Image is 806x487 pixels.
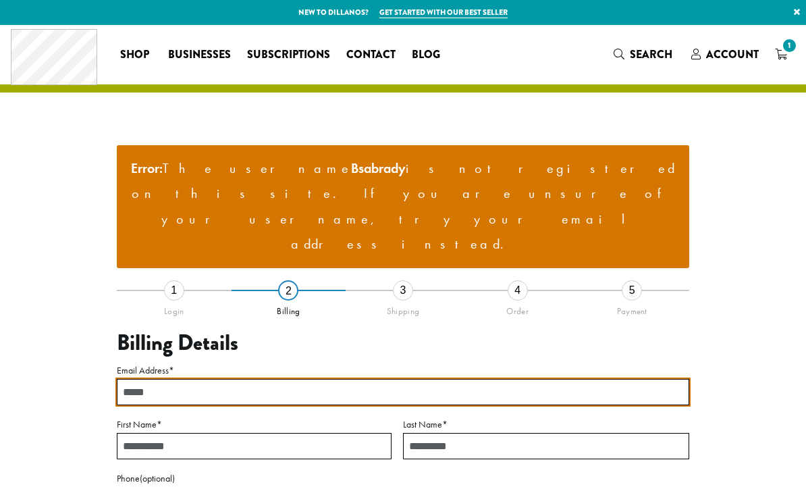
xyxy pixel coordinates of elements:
span: Businesses [168,47,231,63]
div: 2 [278,280,298,301]
a: Get started with our best seller [379,7,508,18]
div: Shipping [346,301,460,317]
label: Email Address [117,362,689,379]
label: First Name [117,416,392,433]
a: Shop [112,44,160,66]
a: Search [606,43,683,66]
div: Login [117,301,232,317]
strong: Bsabrady [351,159,406,177]
label: Last Name [403,416,689,433]
div: Order [460,301,575,317]
strong: Error: [131,159,163,177]
li: The username is not registered on this site. If you are unsure of your username, try your email a... [128,156,678,257]
span: Search [630,47,672,62]
div: Billing [232,301,346,317]
span: Shop [120,47,149,63]
h3: Billing Details [117,330,689,356]
span: Contact [346,47,396,63]
div: 1 [164,280,184,301]
div: Payment [574,301,689,317]
span: Blog [412,47,440,63]
div: 5 [622,280,642,301]
span: Account [706,47,759,62]
div: 4 [508,280,528,301]
span: 1 [780,36,799,55]
div: 3 [393,280,413,301]
span: (optional) [140,472,175,484]
span: Subscriptions [247,47,330,63]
